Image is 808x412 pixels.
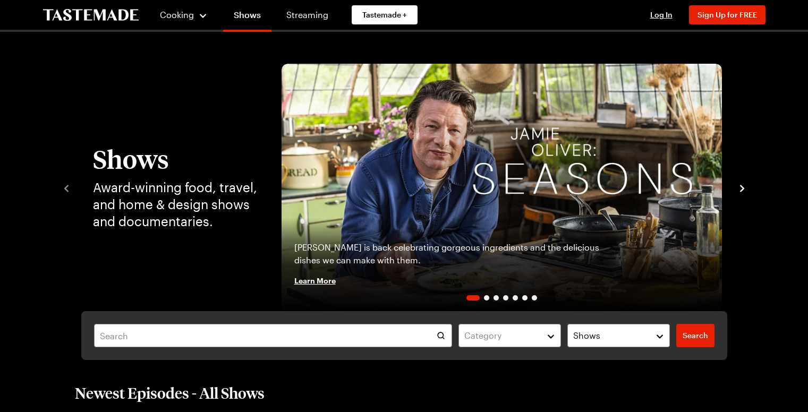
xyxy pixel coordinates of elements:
[352,5,418,24] a: Tastemade +
[650,10,673,19] span: Log In
[43,9,139,21] a: To Tastemade Home Page
[676,324,715,347] a: filters
[93,145,260,173] h1: Shows
[513,295,518,301] span: Go to slide 5
[282,64,722,311] img: Jamie Oliver: Seasons
[532,295,537,301] span: Go to slide 7
[160,10,194,20] span: Cooking
[503,295,508,301] span: Go to slide 4
[223,2,271,32] a: Shows
[160,2,208,28] button: Cooking
[464,329,539,342] div: Category
[737,181,747,194] button: navigate to next item
[458,324,561,347] button: Category
[522,295,528,301] span: Go to slide 6
[640,10,683,20] button: Log In
[683,330,708,341] span: Search
[698,10,757,19] span: Sign Up for FREE
[689,5,766,24] button: Sign Up for FREE
[94,324,453,347] input: Search
[573,329,600,342] span: Shows
[362,10,407,20] span: Tastemade +
[567,324,670,347] button: Shows
[466,295,480,301] span: Go to slide 1
[294,241,626,267] p: [PERSON_NAME] is back celebrating gorgeous ingredients and the delicious dishes we can make with ...
[294,275,336,286] span: Learn More
[61,181,72,194] button: navigate to previous item
[484,295,489,301] span: Go to slide 2
[75,383,265,402] h2: Newest Episodes - All Shows
[282,64,722,311] div: 1 / 7
[93,179,260,230] p: Award-winning food, travel, and home & design shows and documentaries.
[494,295,499,301] span: Go to slide 3
[282,64,722,311] a: Jamie Oliver: Seasons[PERSON_NAME] is back celebrating gorgeous ingredients and the delicious dis...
